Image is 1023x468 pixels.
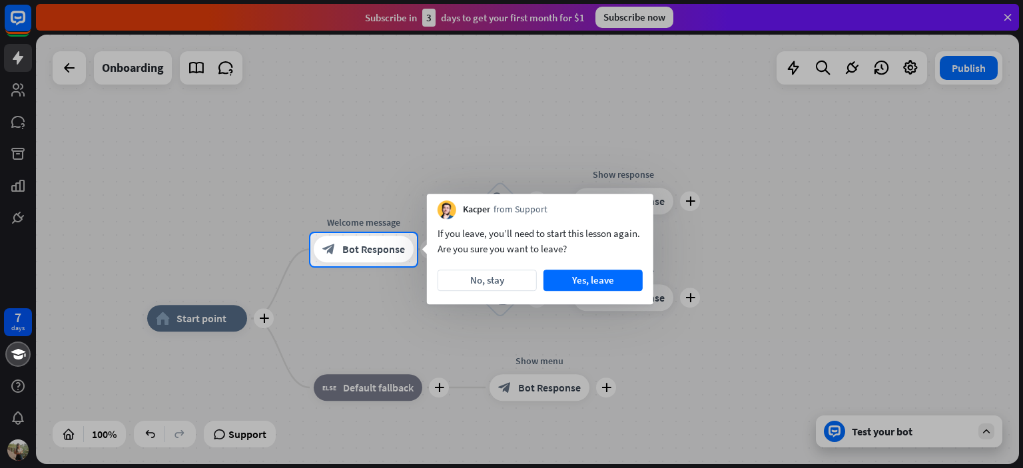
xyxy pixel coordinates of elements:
div: If you leave, you’ll need to start this lesson again. Are you sure you want to leave? [438,226,643,256]
span: from Support [494,203,547,216]
button: Open LiveChat chat widget [11,5,51,45]
button: No, stay [438,270,537,291]
button: Yes, leave [543,270,643,291]
i: block_bot_response [322,243,336,256]
span: Bot Response [342,243,405,256]
span: Kacper [463,203,490,216]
